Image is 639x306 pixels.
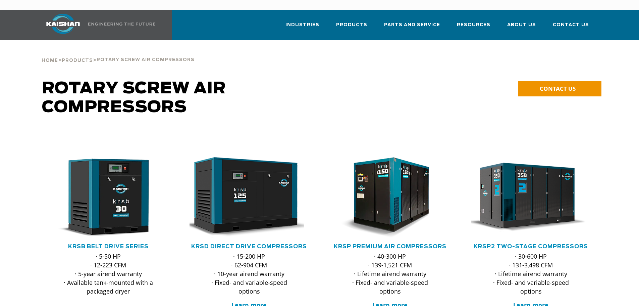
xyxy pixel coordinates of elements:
a: Contact Us [553,16,589,39]
a: Home [42,57,58,63]
p: · 40-300 HP · 139-1,521 CFM · Lifetime airend warranty · Fixed- and variable-speed options [344,252,436,296]
div: krsb30 [49,157,168,238]
span: Industries [285,21,319,29]
div: krsd125 [190,157,309,238]
img: kaishan logo [38,14,88,34]
a: Industries [285,16,319,39]
img: krsp150 [325,157,445,238]
a: Products [336,16,367,39]
a: Resources [457,16,490,39]
a: KRSP2 Two-Stage Compressors [474,244,588,249]
span: Rotary Screw Air Compressors [42,81,226,116]
div: krsp150 [330,157,450,238]
a: Parts and Service [384,16,440,39]
a: KRSD Direct Drive Compressors [191,244,307,249]
span: About Us [507,21,536,29]
p: · 15-200 HP · 62-904 CFM · 10-year airend warranty · Fixed- and variable-speed options [203,252,296,296]
span: Contact Us [553,21,589,29]
div: > > [42,40,195,66]
a: Products [62,57,93,63]
span: Home [42,58,58,63]
span: Parts and Service [384,21,440,29]
span: CONTACT US [540,85,576,92]
span: Products [62,58,93,63]
a: About Us [507,16,536,39]
img: krsb30 [44,157,163,238]
a: CONTACT US [518,81,601,96]
div: krsp350 [471,157,591,238]
img: krsd125 [184,157,304,238]
p: · 30-600 HP · 131-3,498 CFM · Lifetime airend warranty · Fixed- and variable-speed options [485,252,577,296]
a: KRSP Premium Air Compressors [334,244,446,249]
a: Kaishan USA [38,10,157,40]
img: krsp350 [466,157,586,238]
span: Products [336,21,367,29]
span: Resources [457,21,490,29]
img: Engineering the future [88,23,155,26]
span: Rotary Screw Air Compressors [97,58,195,62]
a: KRSB Belt Drive Series [68,244,149,249]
